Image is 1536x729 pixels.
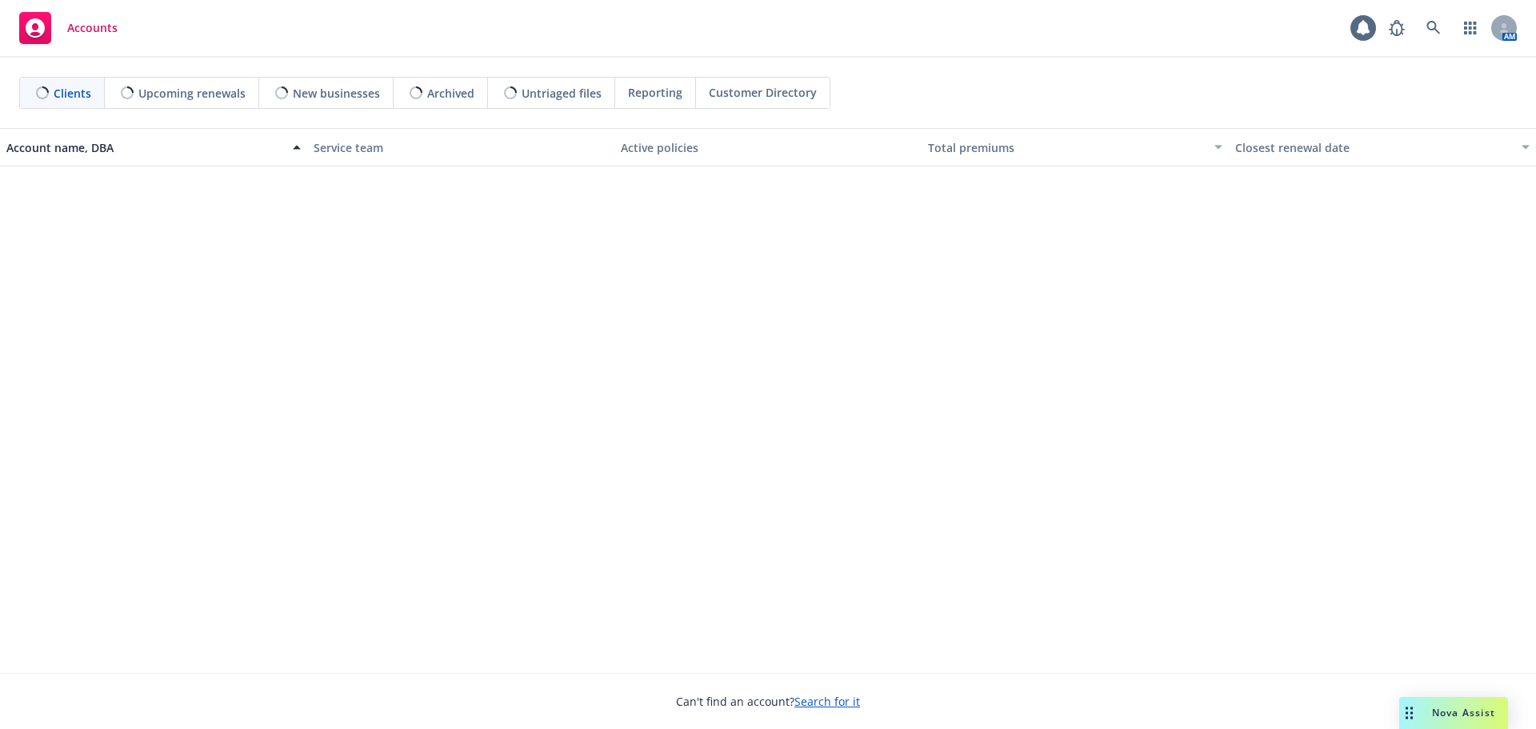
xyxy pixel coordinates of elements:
[1235,139,1512,156] div: Closest renewal date
[676,693,860,710] span: Can't find an account?
[6,139,283,156] div: Account name, DBA
[922,128,1229,166] button: Total premiums
[138,85,246,102] span: Upcoming renewals
[621,139,915,156] div: Active policies
[1399,697,1419,729] div: Drag to move
[1418,12,1450,44] a: Search
[794,694,860,709] a: Search for it
[1432,706,1495,719] span: Nova Assist
[293,85,380,102] span: New businesses
[628,84,682,101] span: Reporting
[67,22,118,34] span: Accounts
[1454,12,1486,44] a: Switch app
[1229,128,1536,166] button: Closest renewal date
[427,85,474,102] span: Archived
[13,6,124,50] a: Accounts
[928,139,1205,156] div: Total premiums
[1381,12,1413,44] a: Report a Bug
[522,85,602,102] span: Untriaged files
[54,85,91,102] span: Clients
[709,84,817,101] span: Customer Directory
[614,128,922,166] button: Active policies
[314,139,608,156] div: Service team
[1399,697,1508,729] button: Nova Assist
[307,128,614,166] button: Service team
